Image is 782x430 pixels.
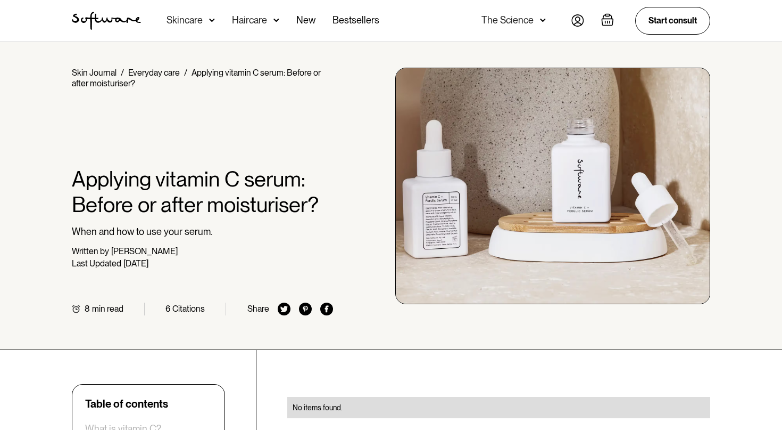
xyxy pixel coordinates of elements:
[299,303,312,315] img: pinterest icon
[232,15,267,26] div: Haircare
[85,397,168,410] div: Table of contents
[165,304,170,314] div: 6
[72,166,333,217] h1: Applying vitamin C serum: Before or after moisturiser?
[128,68,180,78] a: Everyday care
[320,303,333,315] img: facebook icon
[92,304,123,314] div: min read
[72,226,333,238] p: When and how to use your serum.
[85,304,90,314] div: 8
[209,15,215,26] img: arrow down
[72,68,117,78] a: Skin Journal
[72,258,121,269] div: Last Updated
[72,246,109,256] div: Written by
[247,304,269,314] div: Share
[293,402,705,413] div: No items found.
[72,12,141,30] a: home
[167,15,203,26] div: Skincare
[273,15,279,26] img: arrow down
[123,258,148,269] div: [DATE]
[111,246,178,256] div: [PERSON_NAME]
[540,15,546,26] img: arrow down
[172,304,205,314] div: Citations
[72,12,141,30] img: Software Logo
[72,68,321,88] div: Applying vitamin C serum: Before or after moisturiser?
[635,7,710,34] a: Start consult
[481,15,534,26] div: The Science
[278,303,290,315] img: twitter icon
[121,68,124,78] div: /
[601,13,618,28] a: Open cart containing items
[184,68,187,78] div: /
